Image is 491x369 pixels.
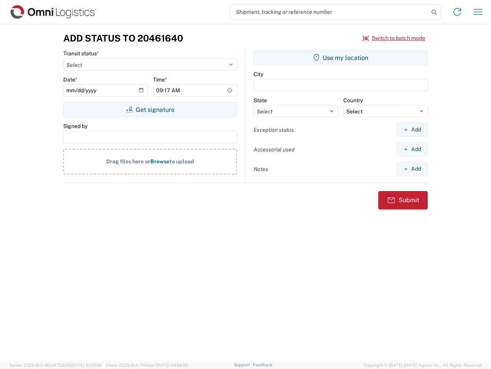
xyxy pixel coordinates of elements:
[71,363,102,367] span: [DATE] 10:05:38
[170,158,194,165] span: to upload
[397,142,428,156] button: Add
[254,126,294,133] label: Exception status
[63,50,99,57] label: Transit status
[156,363,188,367] span: [DATE] 09:58:55
[63,123,87,130] label: Signed by
[63,33,183,44] h3: Add Status to 20461640
[106,158,150,165] span: Drag files here or
[254,166,268,173] label: Notes
[63,76,77,83] label: Date
[234,362,253,367] a: Support
[343,97,363,104] label: Country
[364,362,482,369] span: Copyright © [DATE]-[DATE] Agistix Inc., All Rights Reserved
[378,191,428,209] button: Submit
[253,362,272,367] a: Feedback
[230,5,429,19] input: Shipment, tracking or reference number
[153,76,167,83] label: Time
[362,32,425,45] button: Switch to batch mode
[397,162,428,176] button: Add
[105,363,188,367] span: Client: 2025.19.0-7f44ea7
[254,50,428,65] button: Use my location
[254,146,295,153] label: Accessorial used
[397,123,428,137] button: Add
[9,363,102,367] span: Server: 2025.19.0-192a4753216
[254,71,263,78] label: City
[150,158,170,165] span: Browse
[254,97,267,104] label: State
[63,102,237,117] button: Get signature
